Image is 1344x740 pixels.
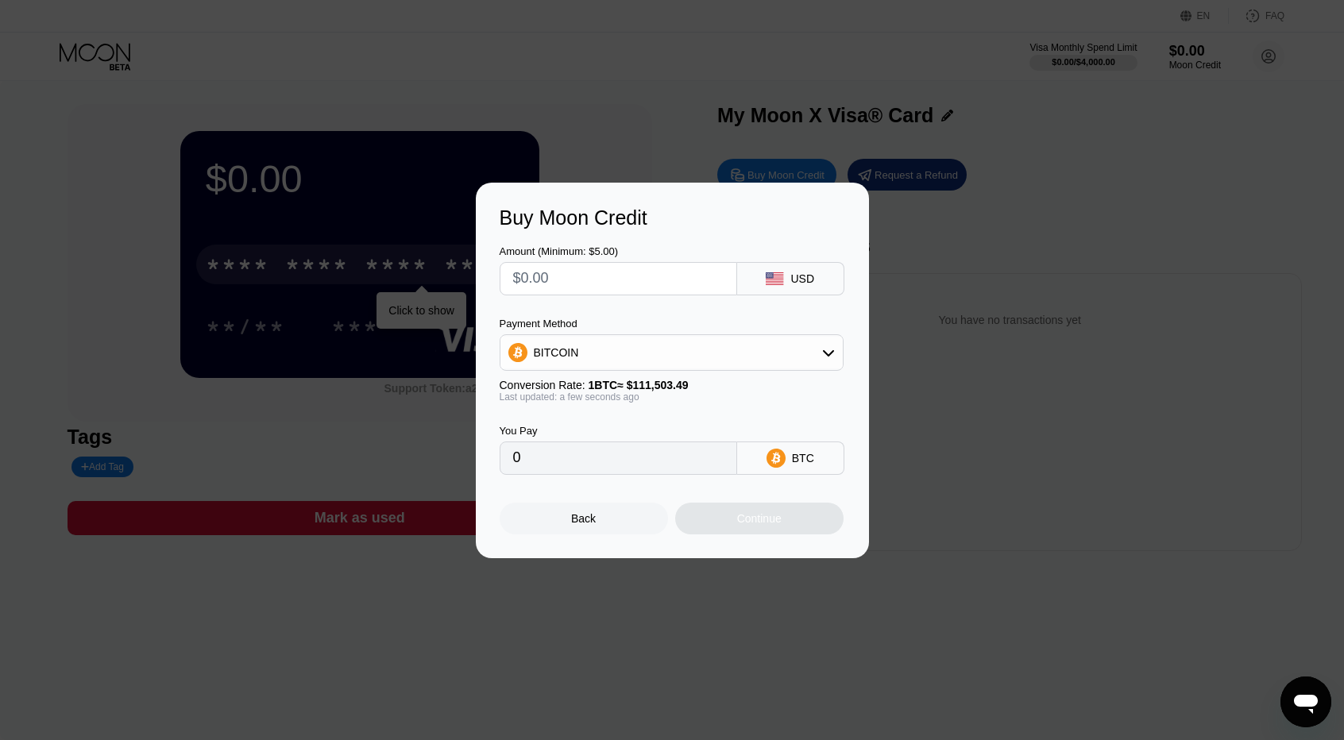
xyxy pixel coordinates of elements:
input: $0.00 [513,263,724,295]
div: Back [571,512,596,525]
div: Buy Moon Credit [500,206,845,229]
div: BITCOIN [534,346,579,359]
div: Payment Method [500,318,844,330]
div: Conversion Rate: [500,379,844,391]
div: Back [500,503,668,534]
div: Amount (Minimum: $5.00) [500,245,737,257]
div: You Pay [500,425,737,437]
iframe: Button to launch messaging window [1280,676,1331,727]
div: USD [790,272,814,285]
div: Last updated: a few seconds ago [500,391,844,403]
span: 1 BTC ≈ $111,503.49 [589,379,689,391]
div: BITCOIN [500,337,843,368]
div: BTC [792,452,814,464]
